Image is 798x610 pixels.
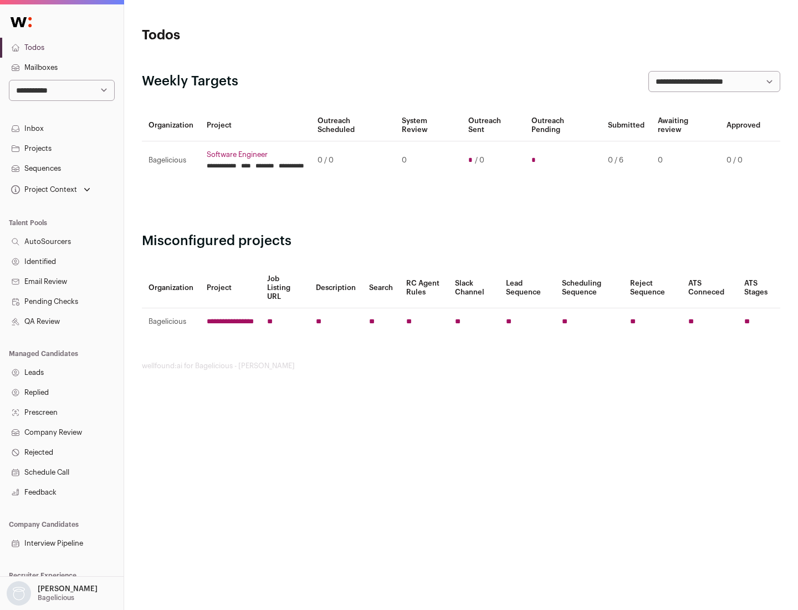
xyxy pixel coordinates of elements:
[525,110,601,141] th: Outreach Pending
[601,110,651,141] th: Submitted
[499,268,555,308] th: Lead Sequence
[623,268,682,308] th: Reject Sequence
[142,232,780,250] h2: Misconfigured projects
[362,268,400,308] th: Search
[142,308,200,335] td: Bagelicious
[200,110,311,141] th: Project
[9,185,77,194] div: Project Context
[651,110,720,141] th: Awaiting review
[4,11,38,33] img: Wellfound
[7,581,31,606] img: nopic.png
[142,73,238,90] h2: Weekly Targets
[311,110,395,141] th: Outreach Scheduled
[311,141,395,180] td: 0 / 0
[142,110,200,141] th: Organization
[720,141,767,180] td: 0 / 0
[738,268,780,308] th: ATS Stages
[475,156,484,165] span: / 0
[395,110,461,141] th: System Review
[200,268,260,308] th: Project
[142,268,200,308] th: Organization
[142,27,355,44] h1: Todos
[395,141,461,180] td: 0
[400,268,448,308] th: RC Agent Rules
[38,584,98,593] p: [PERSON_NAME]
[142,362,780,370] footer: wellfound:ai for Bagelicious - [PERSON_NAME]
[555,268,623,308] th: Scheduling Sequence
[448,268,499,308] th: Slack Channel
[142,141,200,180] td: Bagelicious
[601,141,651,180] td: 0 / 6
[309,268,362,308] th: Description
[38,593,74,602] p: Bagelicious
[682,268,737,308] th: ATS Conneced
[260,268,309,308] th: Job Listing URL
[9,182,93,197] button: Open dropdown
[651,141,720,180] td: 0
[4,581,100,606] button: Open dropdown
[720,110,767,141] th: Approved
[207,150,304,159] a: Software Engineer
[462,110,525,141] th: Outreach Sent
